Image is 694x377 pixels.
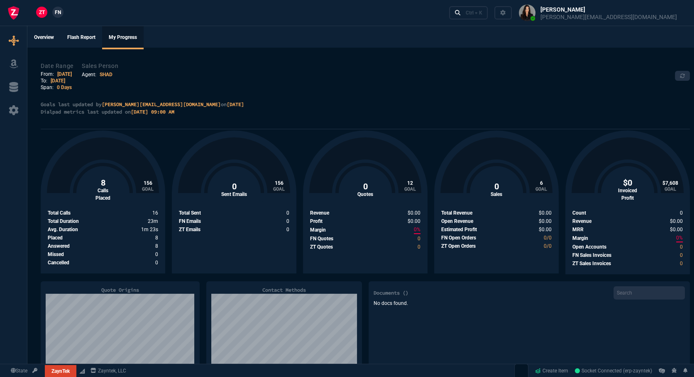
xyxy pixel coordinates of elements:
[670,227,683,232] span: Monthly Recurring Revenue
[47,217,159,225] tr: undefined
[8,367,30,375] a: Global State
[572,218,591,224] span: Revenue
[404,179,416,187] p: 12
[48,251,64,257] span: Missed
[441,218,473,224] span: Open Revenue
[41,77,73,84] p: To:
[572,234,683,243] tr: undefined
[46,286,195,294] p: Quote Origins
[374,300,685,307] p: No docs found.
[613,286,685,300] input: Search
[221,191,247,198] p: Sent Emails
[441,243,476,249] span: ZT Open Orders
[539,218,552,224] span: 0
[572,235,588,241] span: Margin
[286,218,289,224] span: 0
[155,251,158,257] span: 0
[48,260,69,266] span: Cancelled
[178,217,290,225] tr: undefined
[418,236,420,242] a: 0
[441,210,472,216] span: Total Revenue
[310,217,421,225] tr: undefined
[532,365,572,377] a: Create Item
[286,227,289,232] span: 0
[41,101,690,108] p: Goals last updated by on
[572,243,683,251] tr: undefined
[100,72,112,77] a: SHAD
[41,63,73,69] label: Date Range
[47,209,159,217] tr: undefined
[614,177,641,188] p: $0
[572,227,584,232] span: MRR
[47,259,159,267] tr: undefined
[680,261,683,266] a: 0
[572,210,586,216] span: Count
[57,85,72,90] a: 0 Days
[676,234,683,242] span: 0
[418,244,420,250] a: 0
[662,185,678,193] p: Goal
[48,243,70,249] span: Answered
[273,185,285,193] p: Goal
[61,26,102,49] a: Flash Report
[572,251,683,259] tr: undefined
[539,210,552,216] span: 0
[572,217,683,225] tr: undefined
[155,260,158,266] span: 0
[227,101,244,107] span: [DATE]
[48,227,78,232] span: Avg. Duration
[575,368,652,374] span: Socket Connected (erp-zayntek)
[408,218,420,224] span: 0
[178,209,290,217] tr: undefined
[539,227,552,232] span: 0
[572,252,611,258] span: FN Sales Invoices
[680,252,683,258] a: 0
[82,63,118,69] label: Sales Person
[310,225,421,234] tr: undefined
[572,259,683,268] tr: undefined
[310,209,421,217] tr: undefined
[179,227,200,232] span: ZT Emails
[41,71,73,77] p: From:
[102,26,144,49] a: My Progress
[441,227,477,232] span: Estimated Profit
[90,187,116,202] p: Calls Placed
[310,236,333,242] span: FN Quotes
[572,225,683,234] tr: Monthly Recurring Revenue
[310,244,333,250] span: ZT Quotes
[544,243,552,249] a: 0/0
[441,217,552,225] tr: undefined
[179,210,201,216] span: Total Sent
[90,177,116,188] p: 8
[535,185,547,193] p: Goal
[142,185,154,193] p: Goal
[310,227,326,233] span: Margin
[491,191,502,198] p: Sales
[179,218,201,224] span: FN Emails
[404,185,416,193] p: Goal
[47,242,159,250] tr: undefined
[572,261,611,266] span: ZT Sales Invoices
[310,218,323,224] span: Profit
[286,210,289,216] span: 0
[572,209,683,217] tr: undefined
[48,235,63,241] span: Placed
[82,71,118,78] p: Agent:
[441,209,552,217] tr: undefined
[41,84,73,91] p: Span:
[465,10,482,16] div: Ctrl + K
[178,225,290,234] tr: undefined
[572,244,606,250] span: Open Accounts
[441,234,552,242] tr: undefined
[88,367,129,375] a: msbcCompanyName
[47,225,159,234] tr: undefined
[47,234,159,242] tr: undefined
[51,78,65,84] a: [DATE]
[41,108,690,116] p: Dialpad metrics last updated on
[408,210,420,216] span: 0
[544,235,552,241] a: 0/0
[47,250,159,259] tr: undefined
[441,242,552,250] tr: undefined
[441,235,476,241] span: FN Open Orders
[141,227,158,232] span: 1m 23s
